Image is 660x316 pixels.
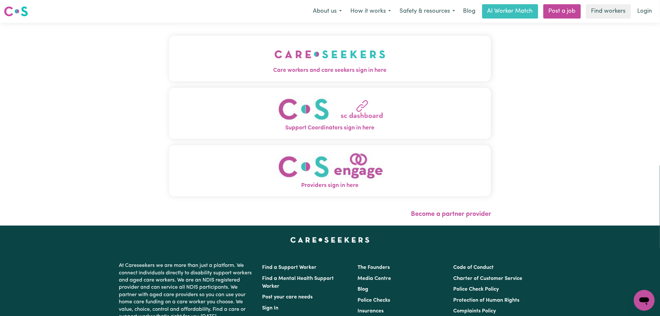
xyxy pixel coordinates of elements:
a: Become a partner provider [411,211,491,217]
a: The Founders [358,265,390,270]
a: Protection of Human Rights [453,298,519,303]
a: Charter of Customer Service [453,276,522,281]
a: Media Centre [358,276,391,281]
span: Care workers and care seekers sign in here [169,66,491,75]
a: Code of Conduct [453,265,494,270]
button: About us [309,5,346,18]
span: Support Coordinators sign in here [169,124,491,132]
a: Sign In [262,306,279,311]
a: Police Checks [358,298,390,303]
span: Providers sign in here [169,181,491,190]
a: Careseekers home page [290,237,370,243]
a: Police Check Policy [453,287,499,292]
button: How it works [346,5,395,18]
a: Blog [459,4,480,19]
a: Post a job [543,4,581,19]
a: Blog [358,287,369,292]
button: Care workers and care seekers sign in here [169,36,491,81]
a: Find a Mental Health Support Worker [262,276,334,289]
a: Login [634,4,656,19]
a: Find workers [586,4,631,19]
a: Insurances [358,309,384,314]
a: AI Worker Match [482,4,538,19]
iframe: Button to launch messaging window [634,290,655,311]
img: Careseekers logo [4,6,28,17]
a: Post your care needs [262,295,313,300]
button: Safety & resources [395,5,459,18]
button: Providers sign in here [169,145,491,196]
a: Find a Support Worker [262,265,317,270]
button: Support Coordinators sign in here [169,88,491,139]
a: Careseekers logo [4,4,28,19]
a: Complaints Policy [453,309,496,314]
